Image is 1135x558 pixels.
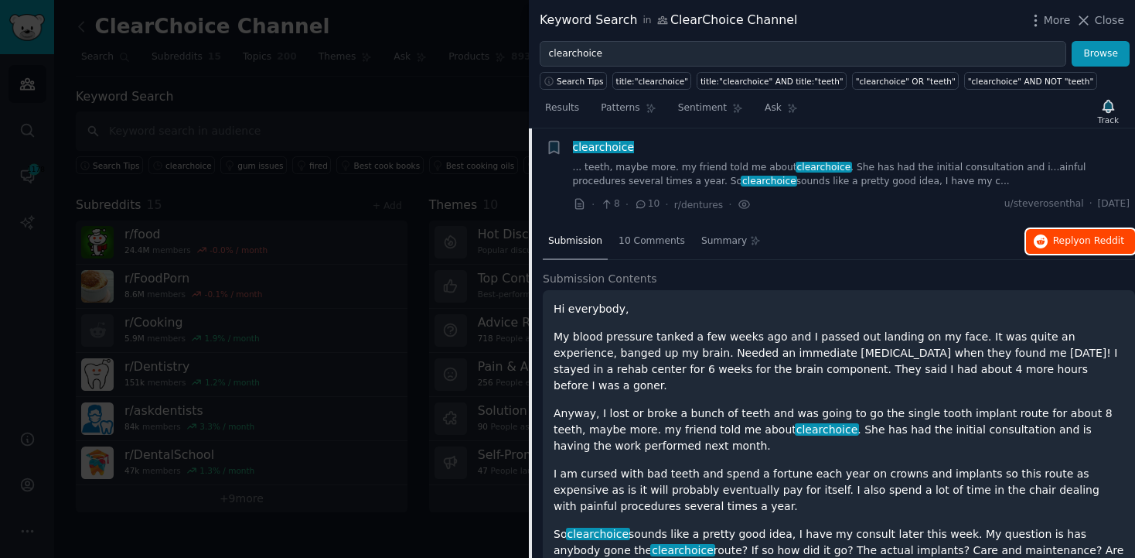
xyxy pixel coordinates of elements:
span: [DATE] [1098,197,1130,211]
span: clearchoice [796,162,852,173]
span: 10 Comments [619,234,685,248]
button: Track [1092,95,1124,128]
a: title:"clearchoice" [612,72,691,90]
span: clearchoice [741,176,797,187]
a: "clearchoice" AND NOT "teeth" [964,72,1096,90]
p: Hi everybody, [554,301,1124,317]
span: Submission [548,234,602,248]
div: Keyword Search ClearChoice Channel [540,11,797,30]
a: Results [540,96,585,128]
a: Ask [759,96,803,128]
span: in [642,14,651,28]
span: clearchoice [650,544,714,556]
span: clearchoice [566,528,630,540]
span: Reply [1053,234,1124,248]
span: Patterns [601,101,639,115]
div: title:"clearchoice" [616,76,688,87]
span: More [1044,12,1071,29]
span: · [1089,197,1092,211]
span: clearchoice [795,423,859,436]
span: Search Tips [557,76,604,87]
button: Search Tips [540,72,607,90]
div: Track [1098,115,1119,125]
div: title:"clearchoice" AND title:"teeth" [700,76,844,87]
span: · [665,197,668,213]
a: ... teeth, maybe more. my friend told me aboutclearchoice. She has had the initial consultation a... [573,161,1130,188]
span: 8 [600,197,619,211]
p: I am cursed with bad teeth and spend a fortune each year on crowns and implants so this route as ... [554,466,1124,515]
div: "clearchoice" OR "teeth" [856,76,956,87]
button: More [1028,12,1071,29]
span: clearchoice [571,141,636,153]
span: Close [1095,12,1124,29]
a: Patterns [595,96,661,128]
span: 10 [634,197,660,211]
button: Browse [1072,41,1130,67]
div: "clearchoice" AND NOT "teeth" [968,76,1093,87]
span: r/dentures [674,200,724,211]
a: title:"clearchoice" AND title:"teeth" [697,72,847,90]
a: clearchoice [573,139,635,156]
input: Try a keyword related to your business [540,41,1066,67]
span: u/steverosenthal [1004,197,1084,211]
button: Close [1075,12,1124,29]
span: on Reddit [1079,235,1124,246]
span: Summary [701,234,747,248]
a: "clearchoice" OR "teeth" [852,72,959,90]
span: Submission Contents [543,271,657,287]
span: Ask [765,101,782,115]
a: Sentiment [673,96,748,128]
span: Sentiment [678,101,727,115]
p: My blood pressure tanked a few weeks ago and I passed out landing on my face. It was quite an exp... [554,329,1124,394]
p: Anyway, I lost or broke a bunch of teeth and was going to go the single tooth implant route for a... [554,406,1124,454]
button: Replyon Reddit [1026,229,1135,254]
span: Results [545,101,579,115]
span: · [591,197,595,213]
span: · [625,197,629,213]
span: · [728,197,731,213]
